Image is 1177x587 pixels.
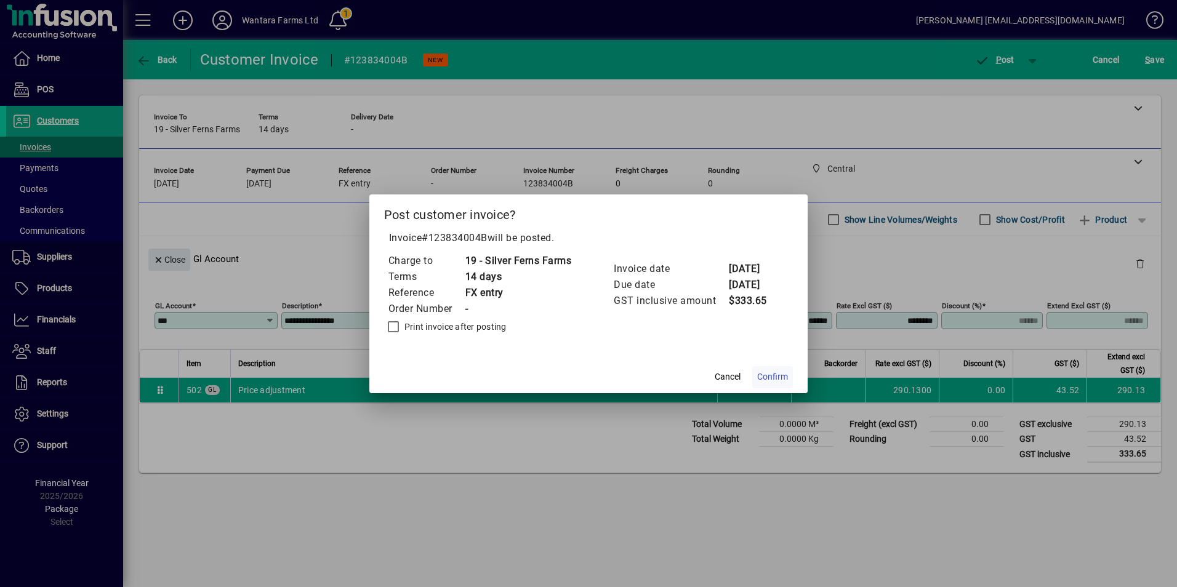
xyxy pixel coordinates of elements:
h2: Post customer invoice? [369,194,808,230]
button: Confirm [752,366,793,388]
td: Charge to [388,253,465,269]
td: Terms [388,269,465,285]
td: Order Number [388,301,465,317]
span: #123834004B [422,232,488,244]
button: Cancel [708,366,747,388]
span: Cancel [715,370,741,383]
label: Print invoice after posting [402,321,507,333]
td: [DATE] [728,261,777,277]
td: [DATE] [728,277,777,293]
p: Invoice will be posted . [384,231,793,246]
td: 19 - Silver Ferns Farms [465,253,572,269]
td: Due date [613,277,728,293]
td: FX entry [465,285,572,301]
td: - [465,301,572,317]
td: $333.65 [728,293,777,309]
td: Invoice date [613,261,728,277]
td: GST inclusive amount [613,293,728,309]
span: Confirm [757,370,788,383]
td: 14 days [465,269,572,285]
td: Reference [388,285,465,301]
